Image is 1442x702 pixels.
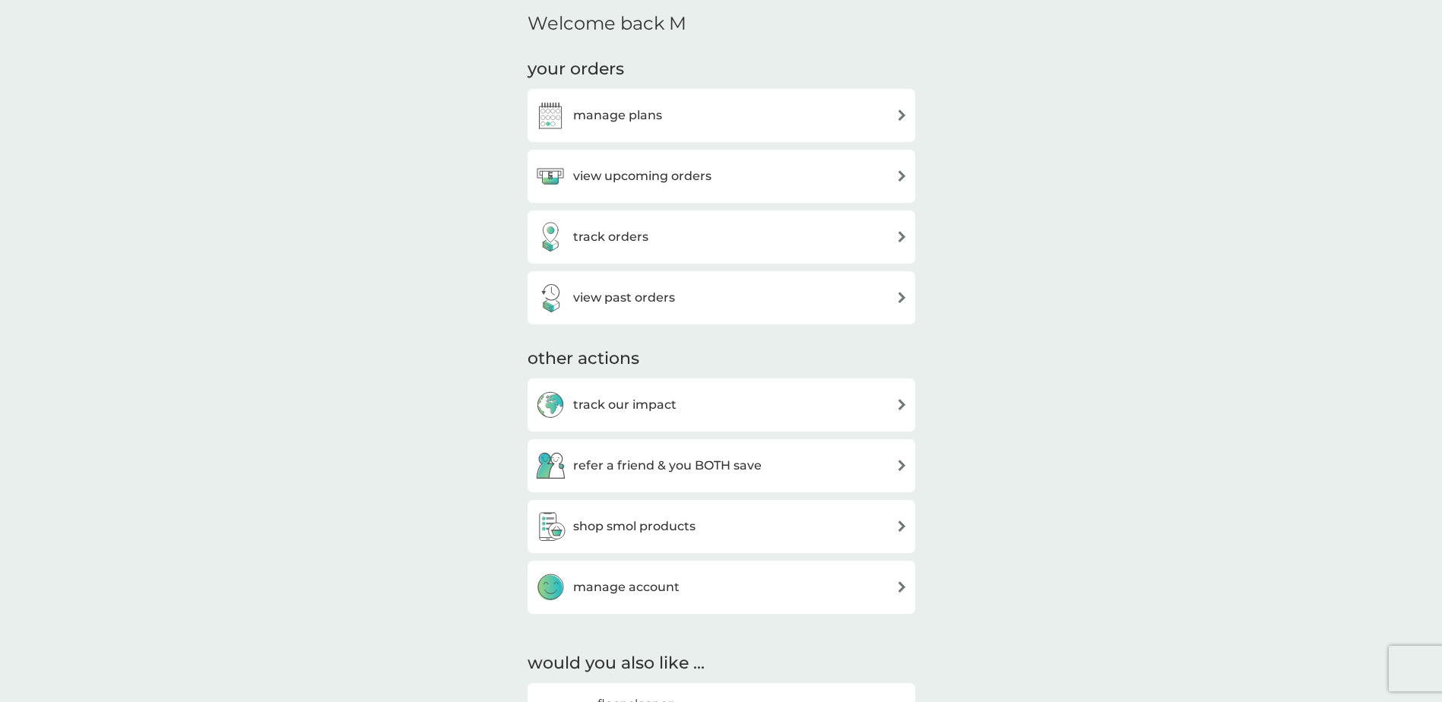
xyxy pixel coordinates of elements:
h3: view upcoming orders [573,166,711,186]
img: arrow right [896,460,908,471]
h3: refer a friend & you BOTH save [573,456,762,476]
img: arrow right [896,231,908,242]
img: arrow right [896,581,908,593]
img: arrow right [896,109,908,121]
h3: track our impact [573,395,677,415]
img: arrow right [896,399,908,410]
h3: your orders [528,58,624,81]
h2: Welcome back M [528,13,686,35]
img: arrow right [896,170,908,182]
h3: shop smol products [573,517,696,536]
h3: manage plans [573,106,662,125]
img: arrow right [896,292,908,303]
h2: would you also like ... [528,652,915,675]
h3: track orders [573,227,648,247]
h3: manage account [573,577,680,597]
h3: other actions [528,347,639,371]
h3: view past orders [573,288,675,308]
img: arrow right [896,520,908,532]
